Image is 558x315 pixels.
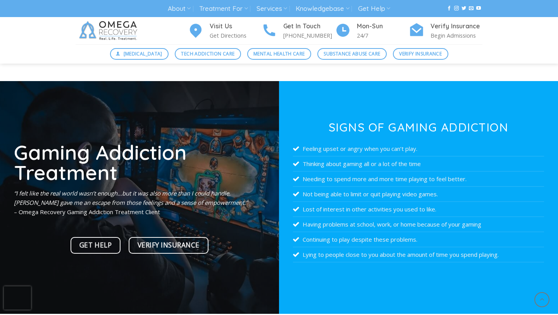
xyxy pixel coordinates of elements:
[447,6,451,11] a: Follow on Facebook
[324,50,380,57] span: Substance Abuse Care
[76,17,143,44] img: Omega Recovery
[188,21,262,40] a: Visit Us Get Directions
[110,48,169,60] a: [MEDICAL_DATA]
[534,292,549,307] a: Go to top
[257,2,287,16] a: Services
[262,21,335,40] a: Get In Touch [PHONE_NUMBER]
[210,31,262,40] p: Get Directions
[283,31,335,40] p: [PHONE_NUMBER]
[399,50,442,57] span: Verify Insurance
[393,48,448,60] a: Verify Insurance
[14,142,265,183] h1: Gaming Addiction Treatment
[293,171,544,187] li: Needing to spend more and more time playing to feel better.
[317,48,387,60] a: Substance Abuse Care
[293,156,544,171] li: Thinking about gaming all or a lot of the time
[71,237,121,254] a: Get Help
[293,247,544,262] li: Lying to people close to you about the amount of time you spend playing.
[14,189,265,216] p: – Omega Recovery Gaming Addiction Treatment Client
[462,6,466,11] a: Follow on Twitter
[293,141,544,156] li: Feeling upset or angry when you can’t play.
[409,21,482,40] a: Verify Insurance Begin Admissions
[296,2,349,16] a: Knowledgebase
[175,48,241,60] a: Tech Addiction Care
[293,232,544,247] li: Continuing to play despite these problems.
[454,6,459,11] a: Follow on Instagram
[199,2,248,16] a: Treatment For
[247,48,311,60] a: Mental Health Care
[79,240,112,251] span: Get Help
[210,21,262,31] h4: Visit Us
[124,50,162,57] span: [MEDICAL_DATA]
[283,21,335,31] h4: Get In Touch
[293,202,544,217] li: Lost of interest in other activities you used to like.
[293,187,544,202] li: Not being able to limit or quit playing video games.
[469,6,474,11] a: Send us an email
[138,240,200,251] span: Verify Insurance
[357,31,409,40] p: 24/7
[293,217,544,232] li: Having problems at school, work, or home because of your gaming
[14,189,248,206] em: “I felt like the real world wasn’t enough…but it was also more than I could handle. [PERSON_NAME]...
[431,31,482,40] p: Begin Admissions
[357,21,409,31] h4: Mon-Sun
[168,2,191,16] a: About
[431,21,482,31] h4: Verify Insurance
[129,237,208,254] a: Verify Insurance
[358,2,390,16] a: Get Help
[181,50,234,57] span: Tech Addiction Care
[4,286,31,310] iframe: reCAPTCHA
[253,50,305,57] span: Mental Health Care
[476,6,481,11] a: Follow on YouTube
[293,121,544,133] h3: Signs of Gaming Addiction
